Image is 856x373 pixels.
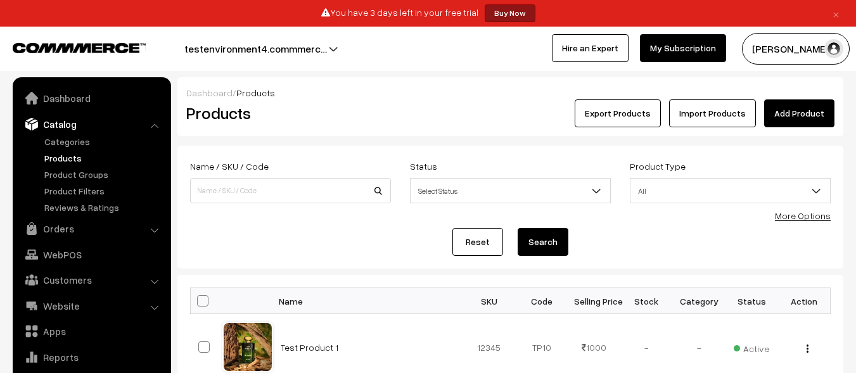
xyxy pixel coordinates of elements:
[518,228,568,256] button: Search
[41,168,167,181] a: Product Groups
[620,288,673,314] th: Stock
[807,345,808,353] img: Menu
[16,269,167,291] a: Customers
[463,288,516,314] th: SKU
[41,184,167,198] a: Product Filters
[236,87,275,98] span: Products
[734,339,769,355] span: Active
[16,217,167,240] a: Orders
[568,288,620,314] th: Selling Price
[16,87,167,110] a: Dashboard
[827,6,845,21] a: ×
[16,346,167,369] a: Reports
[190,178,391,203] input: Name / SKU / Code
[575,99,661,127] button: Export Products
[410,160,437,173] label: Status
[552,34,629,62] a: Hire an Expert
[669,99,756,127] a: Import Products
[16,113,167,136] a: Catalog
[16,243,167,266] a: WebPOS
[515,288,568,314] th: Code
[452,228,503,256] a: Reset
[16,294,167,317] a: Website
[4,4,852,22] div: You have 3 days left in your free trial
[16,320,167,343] a: Apps
[186,86,834,99] div: /
[485,4,535,22] a: Buy Now
[630,180,830,202] span: All
[764,99,834,127] a: Add Product
[410,178,611,203] span: Select Status
[41,151,167,165] a: Products
[190,160,269,173] label: Name / SKU / Code
[673,288,725,314] th: Category
[41,135,167,148] a: Categories
[630,160,686,173] label: Product Type
[273,288,463,314] th: Name
[411,180,610,202] span: Select Status
[41,201,167,214] a: Reviews & Ratings
[742,33,850,65] button: [PERSON_NAME]
[186,87,233,98] a: Dashboard
[281,342,338,353] a: Test Product 1
[640,34,726,62] a: My Subscription
[778,288,831,314] th: Action
[13,39,124,54] a: COMMMERCE
[824,39,843,58] img: user
[186,103,390,123] h2: Products
[630,178,831,203] span: All
[775,210,831,221] a: More Options
[13,43,146,53] img: COMMMERCE
[140,33,371,65] button: testenvironment4.commmerc…
[725,288,778,314] th: Status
